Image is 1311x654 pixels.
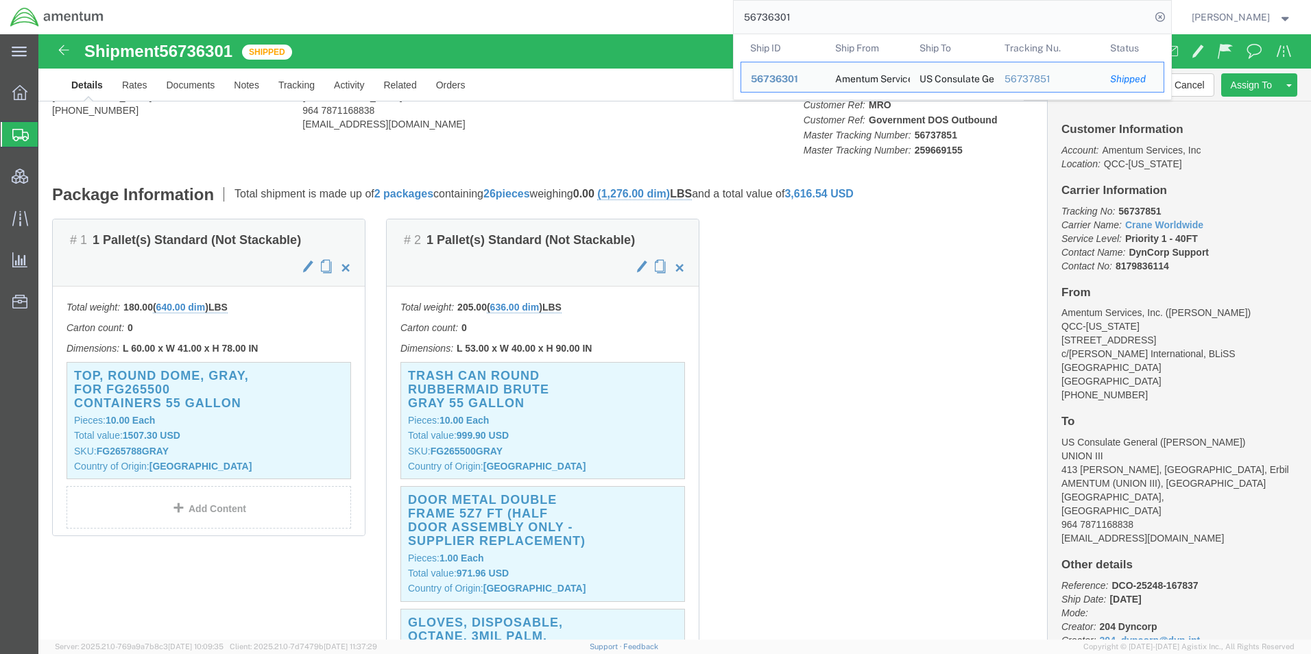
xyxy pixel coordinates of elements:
span: Jason Martin [1192,10,1270,25]
div: Amentum Services, Inc. [834,62,900,92]
iframe: FS Legacy Container [38,34,1311,640]
span: Client: 2025.21.0-7d7479b [230,642,377,651]
img: logo [10,7,104,27]
span: Copyright © [DATE]-[DATE] Agistix Inc., All Rights Reserved [1083,641,1295,653]
span: Server: 2025.21.0-769a9a7b8c3 [55,642,224,651]
div: 56736301 [751,72,816,86]
a: Support [590,642,624,651]
span: [DATE] 10:09:35 [168,642,224,651]
th: Status [1100,34,1164,62]
div: 56737851 [1004,72,1091,86]
span: 56736301 [751,73,798,84]
table: Search Results [741,34,1171,99]
a: Feedback [623,642,658,651]
th: Tracking Nu. [994,34,1100,62]
input: Search for shipment number, reference number [734,1,1151,34]
th: Ship From [825,34,910,62]
div: US Consulate General [919,62,985,92]
th: Ship To [910,34,995,62]
th: Ship ID [741,34,826,62]
div: Shipped [1110,72,1154,86]
span: [DATE] 11:37:29 [324,642,377,651]
button: [PERSON_NAME] [1191,9,1292,25]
